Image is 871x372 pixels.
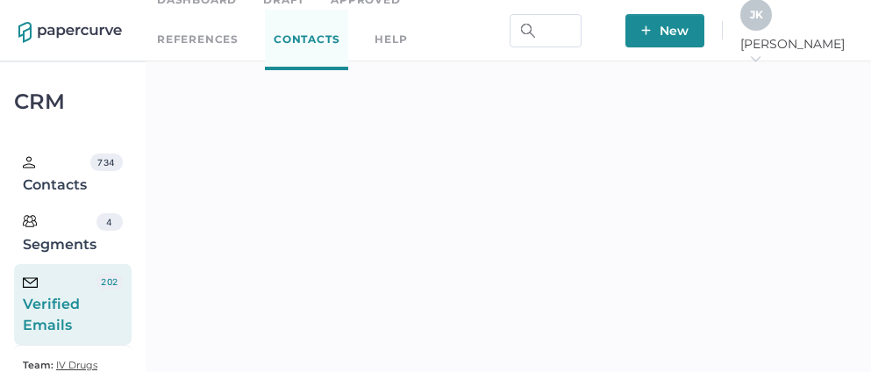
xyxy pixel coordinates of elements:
[750,8,763,21] span: J K
[23,156,35,168] img: person.20a629c4.svg
[740,36,853,68] span: [PERSON_NAME]
[641,14,689,47] span: New
[23,154,90,196] div: Contacts
[157,30,239,49] a: References
[23,273,96,336] div: Verified Emails
[625,14,704,47] button: New
[18,22,122,43] img: papercurve-logo-colour.7244d18c.svg
[23,213,96,255] div: Segments
[375,30,407,49] div: help
[641,25,651,35] img: plus-white.e19ec114.svg
[96,273,123,290] div: 202
[90,154,122,171] div: 734
[23,214,37,228] img: segments.b9481e3d.svg
[14,94,132,110] div: CRM
[521,24,535,38] img: search.bf03fe8b.svg
[96,213,123,231] div: 4
[510,14,582,47] input: Search Workspace
[265,10,348,70] a: Contacts
[23,277,38,288] img: email-icon-black.c777dcea.svg
[749,53,761,65] i: arrow_right
[56,359,97,371] span: IV Drugs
